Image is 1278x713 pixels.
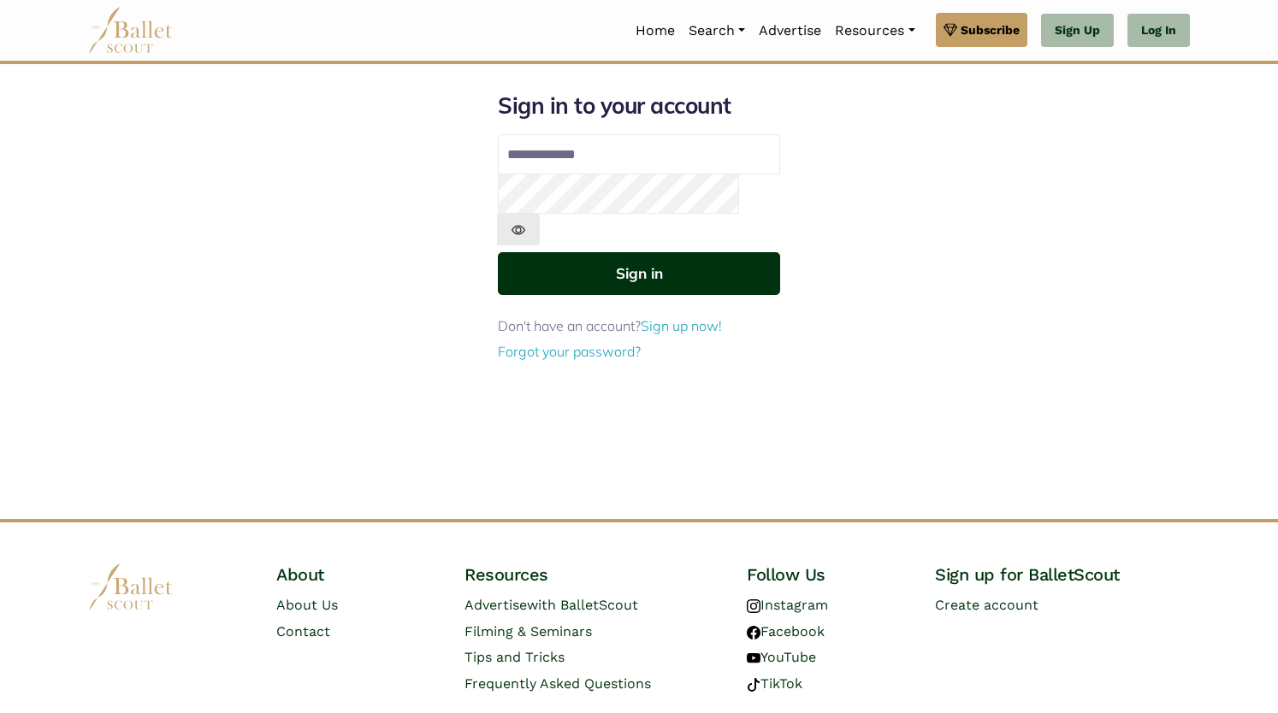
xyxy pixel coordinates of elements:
[464,623,592,639] a: Filming & Seminars
[1041,14,1114,48] a: Sign Up
[936,13,1027,47] a: Subscribe
[464,649,565,665] a: Tips and Tricks
[464,597,638,613] a: Advertisewith BalletScout
[498,91,780,121] h1: Sign in to your account
[747,675,802,692] a: TikTok
[935,563,1190,586] h4: Sign up for BalletScout
[747,649,816,665] a: YouTube
[828,13,921,49] a: Resources
[527,597,638,613] span: with BalletScout
[747,599,760,613] img: instagram logo
[276,563,437,586] h4: About
[498,252,780,294] button: Sign in
[935,597,1038,613] a: Create account
[944,21,957,39] img: gem.svg
[747,597,828,613] a: Instagram
[752,13,828,49] a: Advertise
[641,317,722,334] a: Sign up now!
[464,563,719,586] h4: Resources
[747,651,760,665] img: youtube logo
[498,343,641,360] a: Forgot your password?
[747,563,908,586] h4: Follow Us
[464,675,651,692] a: Frequently Asked Questions
[498,315,780,338] p: Don't have an account?
[961,21,1020,39] span: Subscribe
[682,13,752,49] a: Search
[88,563,174,610] img: logo
[276,597,338,613] a: About Us
[276,623,330,639] a: Contact
[747,678,760,692] img: tiktok logo
[747,626,760,639] img: facebook logo
[747,623,825,639] a: Facebook
[629,13,682,49] a: Home
[1127,14,1190,48] a: Log In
